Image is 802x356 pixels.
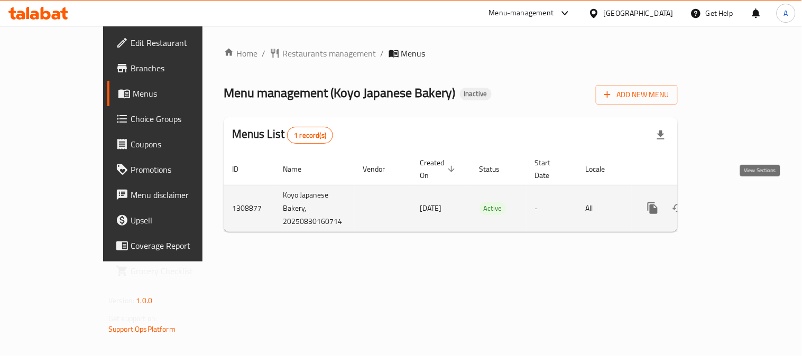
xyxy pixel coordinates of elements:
span: Grocery Checklist [131,265,228,277]
th: Actions [632,153,750,185]
div: Menu-management [489,7,554,20]
a: Coverage Report [107,233,237,258]
a: Promotions [107,157,237,182]
a: Support.OpsPlatform [108,322,176,336]
span: [DATE] [420,201,442,215]
span: Inactive [460,89,492,98]
span: Choice Groups [131,113,228,125]
span: Version: [108,294,134,307]
span: 1 record(s) [288,130,333,140]
span: Vendor [363,163,399,175]
span: Status [480,163,514,175]
button: Add New Menu [596,85,678,105]
a: Menu disclaimer [107,182,237,208]
li: / [381,47,384,60]
a: Branches [107,55,237,81]
span: Edit Restaurant [131,36,228,49]
span: Coupons [131,138,228,151]
span: Add New Menu [604,88,669,101]
nav: breadcrumb [224,47,678,60]
a: Restaurants management [270,47,376,60]
span: Promotions [131,163,228,176]
button: more [640,195,666,221]
div: [GEOGRAPHIC_DATA] [604,7,674,19]
a: Grocery Checklist [107,258,237,284]
span: Restaurants management [282,47,376,60]
div: Total records count [287,127,333,144]
span: Start Date [535,156,565,182]
span: 1.0.0 [136,294,152,307]
a: Home [224,47,257,60]
td: 1308877 [224,185,274,231]
table: enhanced table [224,153,750,232]
span: Menu disclaimer [131,189,228,201]
span: Get support on: [108,312,157,325]
a: Upsell [107,208,237,233]
span: A [784,7,788,19]
td: All [577,185,632,231]
div: Export file [648,123,674,148]
span: Active [480,202,506,214]
li: / [262,47,265,60]
span: Branches [131,62,228,74]
span: Menus [401,47,426,60]
a: Menus [107,81,237,106]
h2: Menus List [232,126,333,144]
span: Locale [586,163,619,175]
a: Choice Groups [107,106,237,132]
td: Koyo Japanese Bakery, 20250830160714 [274,185,355,231]
div: Inactive [460,88,492,100]
span: Menu management ( Koyo Japanese Bakery ) [224,81,456,105]
span: Name [283,163,315,175]
span: Created On [420,156,458,182]
a: Coupons [107,132,237,157]
span: Coverage Report [131,239,228,252]
span: Upsell [131,214,228,227]
a: Edit Restaurant [107,30,237,55]
td: - [527,185,577,231]
span: ID [232,163,252,175]
span: Menus [133,87,228,100]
